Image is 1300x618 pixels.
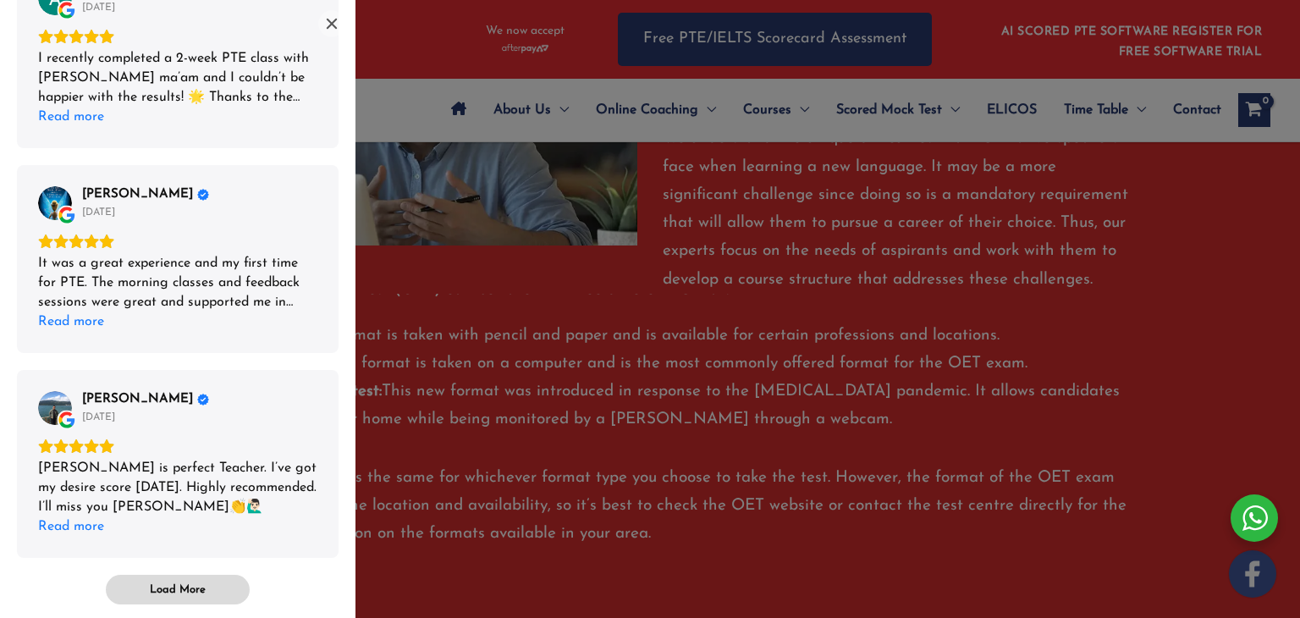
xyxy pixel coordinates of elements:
span: [PERSON_NAME] [82,392,193,407]
button: Load More [106,575,250,604]
div: Rating: 5.0 out of 5 [38,439,317,454]
div: Verified Customer [197,189,209,201]
div: [DATE] [82,206,115,219]
div: Read more [38,312,104,332]
div: I recently completed a 2-week PTE class with [PERSON_NAME] ma’am and I couldn’t be happier with t... [38,49,317,108]
div: Read more [38,108,104,127]
div: [DATE] [82,411,115,424]
a: View on Google [38,186,72,220]
span: Load More [150,582,206,597]
div: Rating: 5.0 out of 5 [38,234,317,249]
div: [PERSON_NAME] is perfect Teacher. I’ve got my desire score [DATE]. Highly recommended. I’ll miss ... [38,459,317,517]
span: [PERSON_NAME] [82,187,193,202]
div: Rating: 5.0 out of 5 [38,29,317,44]
button: Close [318,10,345,37]
a: Review by Özcan YILMAZ [82,392,209,407]
img: Özcan YILMAZ [38,391,72,425]
div: It was a great experience and my first time for PTE. The morning classes and feedback sessions we... [38,254,317,312]
div: Read more [38,517,104,537]
div: Verified Customer [197,394,209,406]
a: Review by Viki Naidu [82,187,209,202]
div: [DATE] [82,1,115,14]
img: Viki Naidu [38,186,72,220]
a: View on Google [38,391,72,425]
